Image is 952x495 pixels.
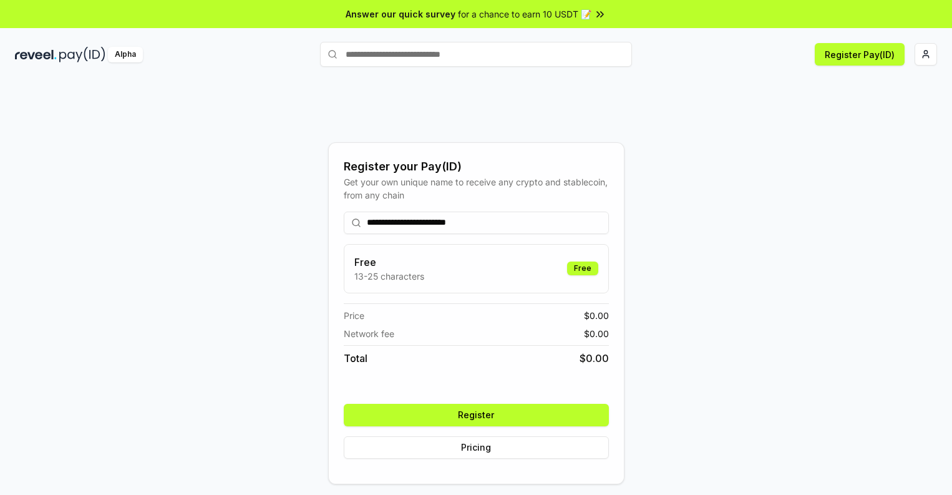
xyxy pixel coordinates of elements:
[344,175,609,202] div: Get your own unique name to receive any crypto and stablecoin, from any chain
[580,351,609,366] span: $ 0.00
[59,47,105,62] img: pay_id
[344,309,364,322] span: Price
[344,404,609,426] button: Register
[567,262,598,275] div: Free
[344,158,609,175] div: Register your Pay(ID)
[108,47,143,62] div: Alpha
[354,255,424,270] h3: Free
[15,47,57,62] img: reveel_dark
[344,351,367,366] span: Total
[344,436,609,459] button: Pricing
[354,270,424,283] p: 13-25 characters
[346,7,455,21] span: Answer our quick survey
[584,309,609,322] span: $ 0.00
[815,43,905,66] button: Register Pay(ID)
[458,7,591,21] span: for a chance to earn 10 USDT 📝
[584,327,609,340] span: $ 0.00
[344,327,394,340] span: Network fee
